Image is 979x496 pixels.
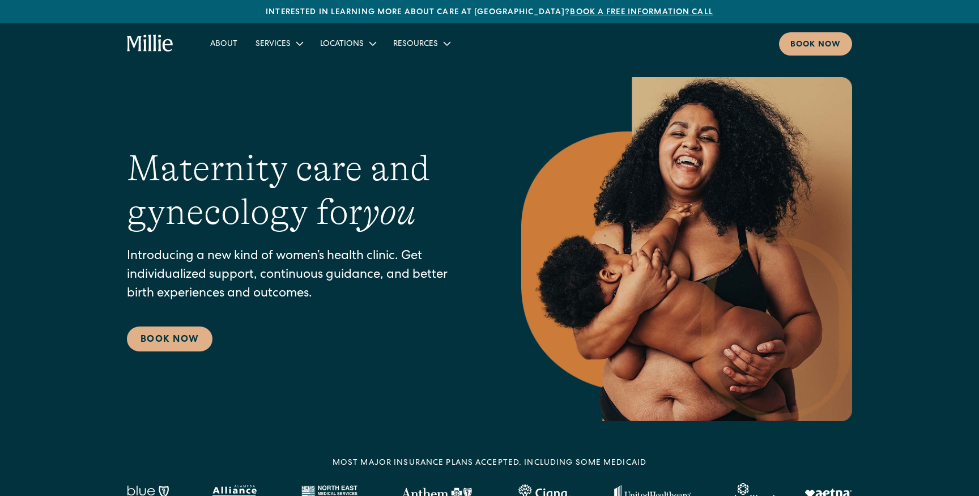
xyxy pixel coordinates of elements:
[320,39,364,50] div: Locations
[570,9,713,16] a: Book a free information call
[363,192,416,232] em: you
[384,34,458,53] div: Resources
[311,34,384,53] div: Locations
[393,39,438,50] div: Resources
[201,34,246,53] a: About
[779,32,852,56] a: Book now
[256,39,291,50] div: Services
[127,327,212,351] a: Book Now
[790,39,841,51] div: Book now
[127,248,476,304] p: Introducing a new kind of women’s health clinic. Get individualized support, continuous guidance,...
[127,147,476,234] h1: Maternity care and gynecology for
[521,77,852,421] img: Smiling mother with her baby in arms, celebrating body positivity and the nurturing bond of postp...
[246,34,311,53] div: Services
[127,35,174,53] a: home
[333,457,646,469] div: MOST MAJOR INSURANCE PLANS ACCEPTED, INCLUDING some MEDICAID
